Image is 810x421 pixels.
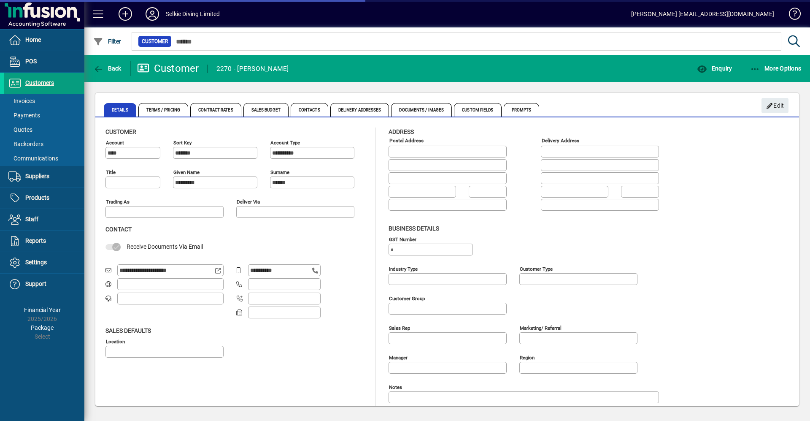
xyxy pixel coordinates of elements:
[4,231,84,252] a: Reports
[8,155,58,162] span: Communications
[216,62,289,76] div: 2270 - [PERSON_NAME]
[389,354,408,360] mat-label: Manager
[84,61,131,76] app-page-header-button: Back
[270,140,300,146] mat-label: Account Type
[695,61,734,76] button: Enquiry
[112,6,139,22] button: Add
[391,103,452,117] span: Documents / Images
[520,354,535,360] mat-label: Region
[93,65,121,72] span: Back
[25,58,37,65] span: POS
[25,36,41,43] span: Home
[8,141,43,147] span: Backorders
[173,140,192,146] mat-label: Sort key
[127,243,203,250] span: Receive Documents Via Email
[4,274,84,295] a: Support
[93,38,121,45] span: Filter
[270,169,289,175] mat-label: Surname
[106,140,124,146] mat-label: Account
[8,98,35,104] span: Invoices
[4,94,84,108] a: Invoices
[4,187,84,209] a: Products
[783,2,799,29] a: Knowledge Base
[389,225,439,232] span: Business details
[389,325,410,331] mat-label: Sales rep
[748,61,804,76] button: More Options
[106,199,130,205] mat-label: Trading as
[25,280,46,287] span: Support
[173,169,200,175] mat-label: Given name
[31,324,54,331] span: Package
[766,99,784,113] span: Edit
[139,6,166,22] button: Profile
[454,103,501,117] span: Custom Fields
[504,103,540,117] span: Prompts
[389,266,418,272] mat-label: Industry type
[105,327,151,334] span: Sales defaults
[4,252,84,273] a: Settings
[25,173,49,179] span: Suppliers
[330,103,389,117] span: Delivery Addresses
[166,7,220,21] div: Selkie Diving Limited
[4,137,84,151] a: Backorders
[106,169,116,175] mat-label: Title
[25,79,54,86] span: Customers
[4,151,84,166] a: Communications
[4,51,84,72] a: POS
[4,122,84,137] a: Quotes
[8,112,40,119] span: Payments
[142,37,168,46] span: Customer
[291,103,328,117] span: Contacts
[8,126,32,133] span: Quotes
[91,61,124,76] button: Back
[25,194,49,201] span: Products
[389,236,416,242] mat-label: GST Number
[105,128,136,135] span: Customer
[697,65,732,72] span: Enquiry
[631,7,774,21] div: [PERSON_NAME] [EMAIL_ADDRESS][DOMAIN_NAME]
[137,62,199,75] div: Customer
[4,209,84,230] a: Staff
[138,103,189,117] span: Terms / Pricing
[106,338,125,344] mat-label: Location
[520,266,553,272] mat-label: Customer type
[389,295,425,301] mat-label: Customer group
[520,325,562,331] mat-label: Marketing/ Referral
[243,103,289,117] span: Sales Budget
[25,259,47,266] span: Settings
[750,65,802,72] span: More Options
[237,199,260,205] mat-label: Deliver via
[761,98,788,113] button: Edit
[4,166,84,187] a: Suppliers
[389,384,402,390] mat-label: Notes
[91,34,124,49] button: Filter
[25,216,38,223] span: Staff
[24,307,61,313] span: Financial Year
[190,103,241,117] span: Contract Rates
[25,237,46,244] span: Reports
[389,128,414,135] span: Address
[4,30,84,51] a: Home
[105,226,132,233] span: Contact
[4,108,84,122] a: Payments
[104,103,136,117] span: Details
